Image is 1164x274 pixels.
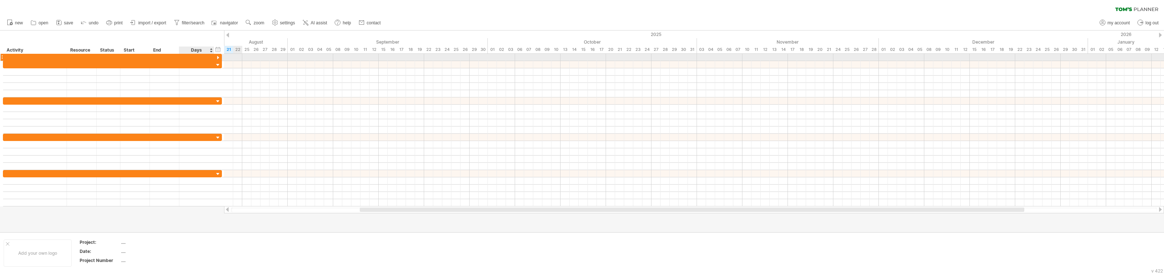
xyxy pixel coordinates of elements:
[279,46,288,53] div: Friday, 29 August 2025
[311,20,327,25] span: AI assist
[306,46,315,53] div: Wednesday, 3 September 2025
[1024,46,1033,53] div: Tuesday, 23 December 2025
[379,46,388,53] div: Monday, 15 September 2025
[1088,46,1097,53] div: Thursday, 1 January 2026
[1052,46,1061,53] div: Friday, 26 December 2025
[270,46,279,53] div: Thursday, 28 August 2025
[1006,46,1015,53] div: Friday, 19 December 2025
[924,46,933,53] div: Monday, 8 December 2025
[1015,46,1024,53] div: Monday, 22 December 2025
[179,47,214,54] div: Days
[182,20,204,25] span: filter/search
[542,46,551,53] div: Thursday, 9 October 2025
[733,46,742,53] div: Friday, 7 November 2025
[615,46,624,53] div: Tuesday, 21 October 2025
[697,46,706,53] div: Monday, 3 November 2025
[997,46,1006,53] div: Thursday, 18 December 2025
[497,46,506,53] div: Thursday, 2 October 2025
[1070,46,1079,53] div: Tuesday, 30 December 2025
[933,46,942,53] div: Tuesday, 9 December 2025
[224,46,233,53] div: Thursday, 21 August 2025
[724,46,733,53] div: Thursday, 6 November 2025
[1061,46,1070,53] div: Monday, 29 December 2025
[15,20,23,25] span: new
[842,46,852,53] div: Tuesday, 25 November 2025
[288,38,488,46] div: September 2025
[1124,46,1133,53] div: Wednesday, 7 January 2026
[260,46,270,53] div: Wednesday, 27 August 2025
[806,46,815,53] div: Wednesday, 19 November 2025
[342,46,351,53] div: Tuesday, 9 September 2025
[888,46,897,53] div: Tuesday, 2 December 2025
[80,257,120,263] div: Project Number
[852,46,861,53] div: Wednesday, 26 November 2025
[1152,46,1161,53] div: Monday, 12 January 2026
[128,18,168,28] a: import / export
[861,46,870,53] div: Thursday, 27 November 2025
[388,46,397,53] div: Tuesday, 16 September 2025
[172,18,207,28] a: filter/search
[1143,46,1152,53] div: Friday, 9 January 2026
[397,46,406,53] div: Wednesday, 17 September 2025
[270,18,297,28] a: settings
[89,20,99,25] span: undo
[1133,46,1143,53] div: Thursday, 8 January 2026
[752,46,761,53] div: Tuesday, 11 November 2025
[280,20,295,25] span: settings
[833,46,842,53] div: Monday, 24 November 2025
[706,46,715,53] div: Tuesday, 4 November 2025
[220,20,238,25] span: navigator
[870,46,879,53] div: Friday, 28 November 2025
[1145,20,1159,25] span: log out
[79,18,101,28] a: undo
[606,46,615,53] div: Monday, 20 October 2025
[461,46,470,53] div: Friday, 26 September 2025
[124,47,145,54] div: Start
[770,46,779,53] div: Thursday, 13 November 2025
[210,18,240,28] a: navigator
[104,18,125,28] a: print
[633,46,642,53] div: Thursday, 23 October 2025
[415,46,424,53] div: Friday, 19 September 2025
[670,46,679,53] div: Wednesday, 29 October 2025
[942,46,952,53] div: Wednesday, 10 December 2025
[233,46,242,53] div: Friday, 22 August 2025
[788,46,797,53] div: Monday, 17 November 2025
[39,20,48,25] span: open
[357,18,383,28] a: contact
[324,46,333,53] div: Friday, 5 September 2025
[506,46,515,53] div: Friday, 3 October 2025
[301,18,329,28] a: AI assist
[100,47,116,54] div: Status
[879,38,1088,46] div: December 2025
[970,46,979,53] div: Monday, 15 December 2025
[121,257,182,263] div: ....
[588,46,597,53] div: Thursday, 16 October 2025
[661,46,670,53] div: Tuesday, 28 October 2025
[351,46,360,53] div: Wednesday, 10 September 2025
[470,46,479,53] div: Monday, 29 September 2025
[121,248,182,254] div: ....
[570,46,579,53] div: Tuesday, 14 October 2025
[979,46,988,53] div: Tuesday, 16 December 2025
[897,46,906,53] div: Wednesday, 3 December 2025
[988,46,997,53] div: Wednesday, 17 December 2025
[424,46,433,53] div: Monday, 22 September 2025
[333,18,353,28] a: help
[451,46,461,53] div: Thursday, 25 September 2025
[515,46,524,53] div: Monday, 6 October 2025
[442,46,451,53] div: Wednesday, 24 September 2025
[561,46,570,53] div: Monday, 13 October 2025
[333,46,342,53] div: Monday, 8 September 2025
[779,46,788,53] div: Friday, 14 November 2025
[642,46,651,53] div: Friday, 24 October 2025
[479,46,488,53] div: Tuesday, 30 September 2025
[688,46,697,53] div: Friday, 31 October 2025
[242,46,251,53] div: Monday, 25 August 2025
[288,46,297,53] div: Monday, 1 September 2025
[64,20,73,25] span: save
[1097,46,1106,53] div: Friday, 2 January 2026
[406,46,415,53] div: Thursday, 18 September 2025
[1043,46,1052,53] div: Thursday, 25 December 2025
[961,46,970,53] div: Friday, 12 December 2025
